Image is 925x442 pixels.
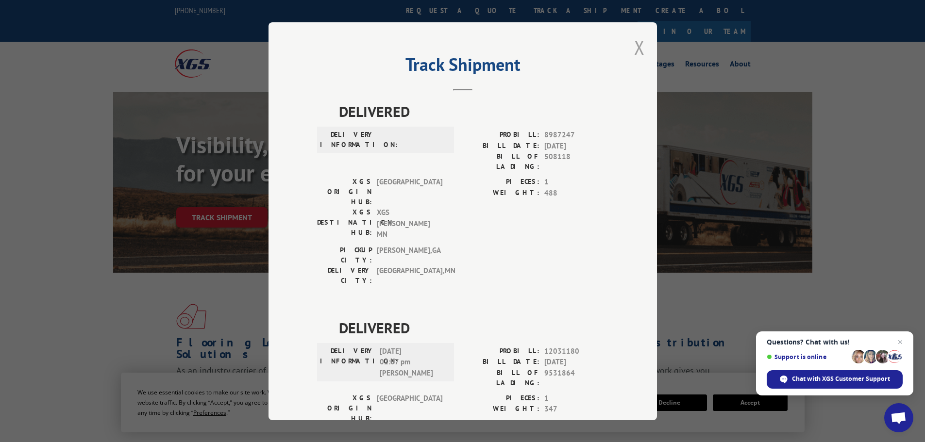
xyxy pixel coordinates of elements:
label: BILL OF LADING: [463,367,539,388]
span: Support is online [767,353,848,360]
a: Open chat [884,403,913,432]
label: WEIGHT: [463,187,539,198]
label: PIECES: [463,393,539,404]
label: XGS DESTINATION HUB: [317,207,372,240]
label: PICKUP CITY: [317,245,372,265]
label: WEIGHT: [463,404,539,415]
span: [GEOGRAPHIC_DATA] , MN [377,265,442,285]
span: DELIVERED [339,316,608,338]
span: 508118 [544,151,608,172]
span: [GEOGRAPHIC_DATA] [377,393,442,423]
span: 8987247 [544,130,608,141]
label: DELIVERY INFORMATION: [320,130,375,150]
span: 488 [544,187,608,198]
label: XGS ORIGIN HUB: [317,177,372,207]
label: BILL OF LADING: [463,151,539,172]
span: [GEOGRAPHIC_DATA] [377,177,442,207]
span: DELIVERED [339,100,608,122]
h2: Track Shipment [317,58,608,76]
span: 1 [544,177,608,188]
label: DELIVERY INFORMATION: [320,345,375,378]
label: PROBILL: [463,130,539,141]
label: PIECES: [463,177,539,188]
label: BILL DATE: [463,140,539,151]
span: Chat with XGS Customer Support [792,375,890,383]
span: Chat with XGS Customer Support [767,370,903,389]
span: 12031180 [544,345,608,357]
span: [PERSON_NAME] , GA [377,245,442,265]
span: [DATE] [544,140,608,151]
label: BILL DATE: [463,357,539,368]
span: Questions? Chat with us! [767,338,903,346]
span: [DATE] 02:07 pm [PERSON_NAME] [380,345,445,378]
label: PROBILL: [463,345,539,357]
span: 1 [544,393,608,404]
label: XGS ORIGIN HUB: [317,393,372,423]
span: XGS [PERSON_NAME] MN [377,207,442,240]
label: DELIVERY CITY: [317,265,372,285]
span: 347 [544,404,608,415]
span: 9531864 [544,367,608,388]
button: Close modal [634,34,645,60]
span: [DATE] [544,357,608,368]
